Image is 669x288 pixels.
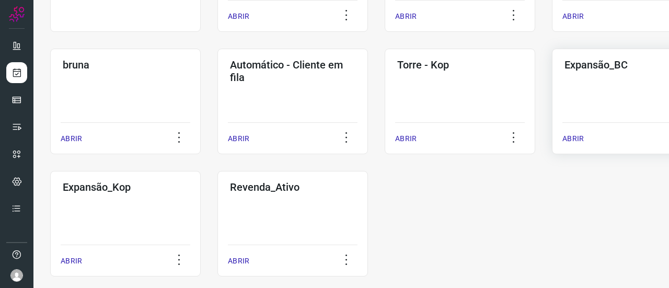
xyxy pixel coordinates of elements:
[228,256,249,267] p: ABRIR
[61,133,82,144] p: ABRIR
[63,181,188,193] h3: Expansão_Kop
[63,59,188,71] h3: bruna
[9,6,25,22] img: Logo
[395,11,417,22] p: ABRIR
[562,133,584,144] p: ABRIR
[395,133,417,144] p: ABRIR
[228,133,249,144] p: ABRIR
[10,269,23,282] img: avatar-user-boy.jpg
[397,59,523,71] h3: Torre - Kop
[230,181,355,193] h3: Revenda_Ativo
[228,11,249,22] p: ABRIR
[230,59,355,84] h3: Automático - Cliente em fila
[61,256,82,267] p: ABRIR
[562,11,584,22] p: ABRIR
